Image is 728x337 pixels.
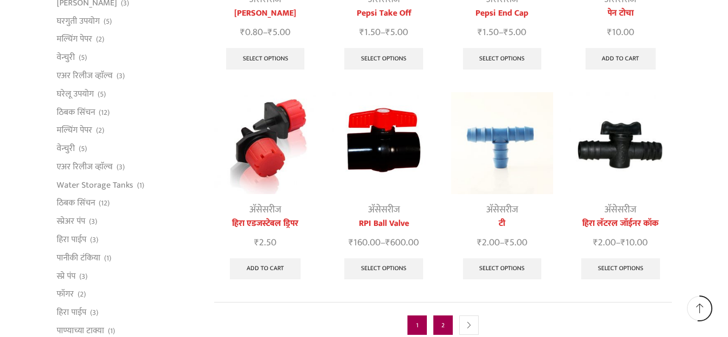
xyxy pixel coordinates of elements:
[79,271,87,282] span: (3)
[478,24,482,40] span: ₹
[332,7,434,20] a: Pepsi Take Off
[254,235,259,251] span: ₹
[349,235,353,251] span: ₹
[57,176,133,194] a: Water Storage Tanks
[214,217,316,230] a: हिरा एडजस्टेबल ड्रिपर
[505,235,527,251] bdi: 5.00
[451,7,553,20] a: Pepsi End Cap
[78,289,86,300] span: (2)
[344,258,423,280] a: Select options for “RPI Ball Valve”
[57,304,86,322] a: हिरा पाईप
[57,249,100,267] a: पानीकी टंकिया
[214,92,316,194] img: Heera Adjustable Dripper
[504,24,508,40] span: ₹
[621,235,625,251] span: ₹
[451,92,553,194] img: Reducer Tee For Drip Lateral
[57,103,95,121] a: ठिबक सिंचन
[254,235,276,251] bdi: 2.50
[349,235,380,251] bdi: 160.00
[249,202,281,218] a: अ‍ॅसेसरीज
[230,258,301,280] a: Add to cart: “हिरा एडजस्टेबल ड्रिपर”
[268,24,273,40] span: ₹
[79,52,87,63] span: (5)
[477,235,482,251] span: ₹
[57,49,75,67] a: वेन्चुरी
[79,143,87,154] span: (5)
[385,24,408,40] bdi: 5.00
[505,235,509,251] span: ₹
[57,30,92,49] a: मल्चिंग पेपर
[581,258,660,280] a: Select options for “हिरा लॅटरल जॉईनर कॉक”
[477,235,500,251] bdi: 2.00
[90,307,98,318] span: (3)
[407,315,427,335] span: Page 1
[504,24,526,40] bdi: 5.00
[57,267,76,285] a: स्प्रे पंप
[593,235,616,251] bdi: 2.00
[89,216,97,227] span: (3)
[57,121,92,140] a: मल्चिंग पेपर
[593,235,598,251] span: ₹
[57,85,94,103] a: घरेलू उपयोग
[57,140,75,158] a: वेन्चुरी
[57,212,85,231] a: स्प्रेअर पंप
[332,217,434,230] a: RPI Ball Valve
[569,217,671,230] a: हिरा लॅटरल जॉईनर कॉक
[586,48,656,70] a: Add to cart: “पेन टोचा”
[104,253,111,264] span: (1)
[57,194,95,212] a: ठिबक सिंचन
[344,48,423,70] a: Select options for “Pepsi Take Off”
[451,236,553,250] span: –
[57,12,100,30] a: घरगुती उपयोग
[226,48,305,70] a: Select options for “हिरा लॅटरल जोईनर”
[240,24,263,40] bdi: 0.80
[385,235,419,251] bdi: 600.00
[359,24,364,40] span: ₹
[332,236,434,250] span: –
[57,66,113,85] a: एअर रिलीज व्हाॅल्व
[385,235,390,251] span: ₹
[98,89,106,100] span: (5)
[607,24,634,40] bdi: 10.00
[569,236,671,250] span: –
[607,24,612,40] span: ₹
[332,92,434,194] img: Flow Control Valve
[486,202,518,218] a: अ‍ॅसेसरीज
[104,16,112,27] span: (5)
[385,24,390,40] span: ₹
[90,235,98,245] span: (3)
[117,162,125,173] span: (3)
[137,180,144,191] span: (1)
[463,258,542,280] a: Select options for “टी”
[621,235,648,251] bdi: 10.00
[569,7,671,20] a: पेन टोचा
[99,107,110,118] span: (12)
[57,285,74,304] a: फॉगर
[99,198,110,209] span: (12)
[117,71,125,81] span: (3)
[569,92,671,194] img: Heera Lateral Joiner Cock
[108,326,115,336] span: (1)
[332,25,434,40] span: –
[240,24,245,40] span: ₹
[451,25,553,40] span: –
[463,48,542,70] a: Select options for “Pepsi End Cap”
[57,230,86,249] a: हिरा पाईप
[268,24,290,40] bdi: 5.00
[214,7,316,20] a: [PERSON_NAME]
[433,315,453,335] a: Page 2
[451,217,553,230] a: टी
[214,25,316,40] span: –
[359,24,380,40] bdi: 1.50
[57,157,113,176] a: एअर रिलीज व्हाॅल्व
[368,202,400,218] a: अ‍ॅसेसरीज
[478,24,499,40] bdi: 1.50
[96,34,104,45] span: (2)
[604,202,636,218] a: अ‍ॅसेसरीज
[96,125,104,136] span: (2)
